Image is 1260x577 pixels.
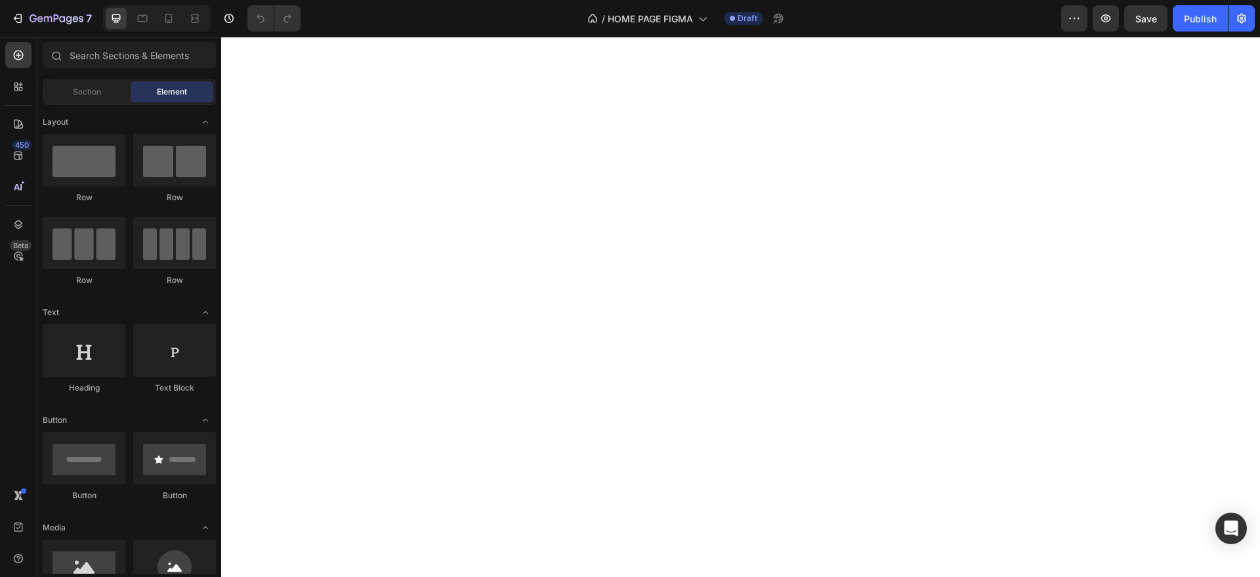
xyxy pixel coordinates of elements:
[157,86,187,98] span: Element
[133,192,216,203] div: Row
[43,490,125,502] div: Button
[195,517,216,538] span: Toggle open
[1173,5,1228,32] button: Publish
[43,307,59,318] span: Text
[43,42,216,68] input: Search Sections & Elements
[738,12,757,24] span: Draft
[602,12,605,26] span: /
[86,11,92,26] p: 7
[10,240,31,251] div: Beta
[73,86,101,98] span: Section
[5,5,98,32] button: 7
[133,274,216,286] div: Row
[608,12,693,26] span: HOME PAGE FIGMA
[221,37,1260,577] iframe: Design area
[1184,12,1217,26] div: Publish
[43,382,125,394] div: Heading
[195,410,216,431] span: Toggle open
[43,414,67,426] span: Button
[195,112,216,133] span: Toggle open
[43,522,66,534] span: Media
[12,140,31,150] div: 450
[133,490,216,502] div: Button
[43,116,68,128] span: Layout
[43,192,125,203] div: Row
[43,274,125,286] div: Row
[1135,13,1157,24] span: Save
[247,5,301,32] div: Undo/Redo
[133,382,216,394] div: Text Block
[195,302,216,323] span: Toggle open
[1124,5,1167,32] button: Save
[1215,513,1247,544] div: Open Intercom Messenger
